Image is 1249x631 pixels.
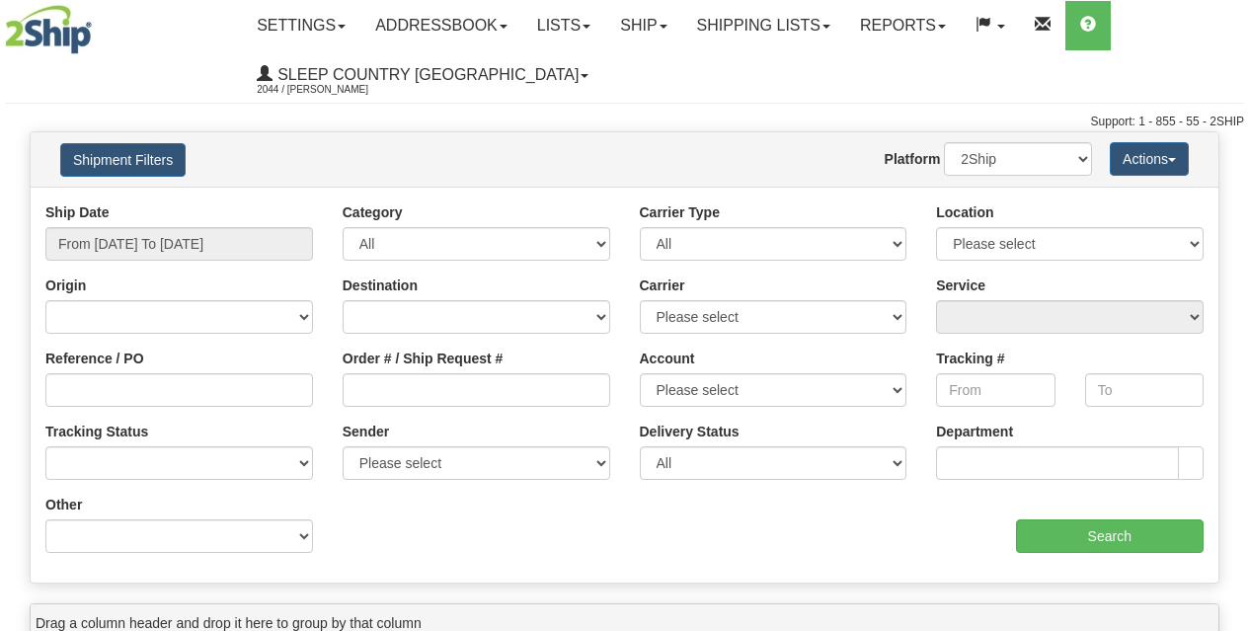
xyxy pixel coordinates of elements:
input: Search [1016,519,1205,553]
button: Shipment Filters [60,143,186,177]
input: To [1085,373,1204,407]
label: Tracking Status [45,422,148,441]
img: logo2044.jpg [5,5,92,54]
label: Delivery Status [640,422,740,441]
a: Addressbook [360,1,522,50]
label: Ship Date [45,202,110,222]
label: Origin [45,276,86,295]
label: Reference / PO [45,349,144,368]
label: Platform [885,149,941,169]
label: Tracking # [936,349,1004,368]
div: Support: 1 - 855 - 55 - 2SHIP [5,114,1244,130]
a: Reports [845,1,961,50]
label: Department [936,422,1013,441]
a: Shipping lists [682,1,845,50]
label: Carrier Type [640,202,720,222]
label: Account [640,349,695,368]
a: Lists [522,1,605,50]
label: Service [936,276,985,295]
label: Destination [343,276,418,295]
iframe: chat widget [1204,214,1247,416]
span: Sleep Country [GEOGRAPHIC_DATA] [273,66,579,83]
span: 2044 / [PERSON_NAME] [257,80,405,100]
input: From [936,373,1054,407]
a: Sleep Country [GEOGRAPHIC_DATA] 2044 / [PERSON_NAME] [242,50,603,100]
label: Carrier [640,276,685,295]
label: Other [45,495,82,514]
a: Settings [242,1,360,50]
a: Ship [605,1,681,50]
label: Category [343,202,403,222]
label: Location [936,202,993,222]
label: Sender [343,422,389,441]
label: Order # / Ship Request # [343,349,504,368]
button: Actions [1110,142,1189,176]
